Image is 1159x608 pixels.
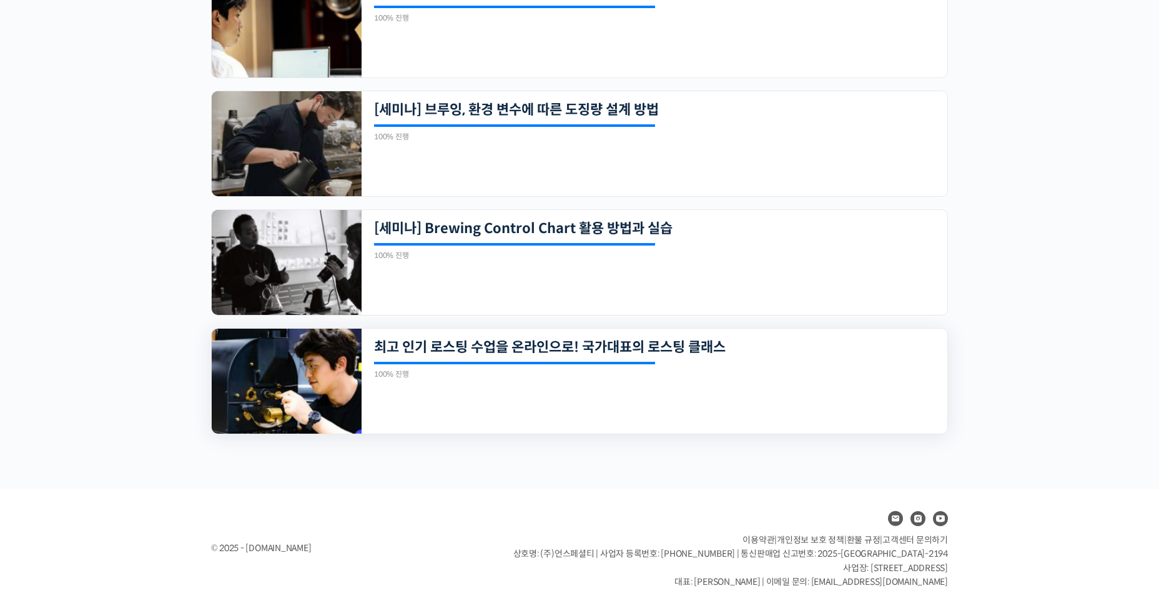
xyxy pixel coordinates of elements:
div: 100% 진행 [374,252,655,259]
a: 개인정보 보호 정책 [777,534,844,546]
span: 설정 [193,415,208,425]
div: 100% 진행 [374,14,655,22]
a: 홈 [4,396,82,427]
a: 이용약관 [742,534,774,546]
a: 환불 규정 [847,534,880,546]
a: [세미나] 브루잉, 환경 변수에 따른 도징량 설계 방법 [374,101,822,118]
div: 100% 진행 [374,133,655,141]
div: 100% 진행 [374,371,655,378]
a: 최고 인기 로스팅 수업을 온라인으로! 국가대표의 로스팅 클래스 [374,339,822,356]
span: 대화 [114,416,129,426]
p: | | | 상호명: (주)언스페셜티 | 사업자 등록번호: [PHONE_NUMBER] | 통신판매업 신고번호: 2025-[GEOGRAPHIC_DATA]-2194 사업장: [ST... [513,533,948,589]
a: 대화 [82,396,161,427]
span: 고객센터 문의하기 [882,534,948,546]
span: 홈 [39,415,47,425]
a: [세미나] Brewing Control Chart 활용 방법과 실습 [374,220,822,237]
div: © 2025 - [DOMAIN_NAME] [211,540,482,557]
a: 설정 [161,396,240,427]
